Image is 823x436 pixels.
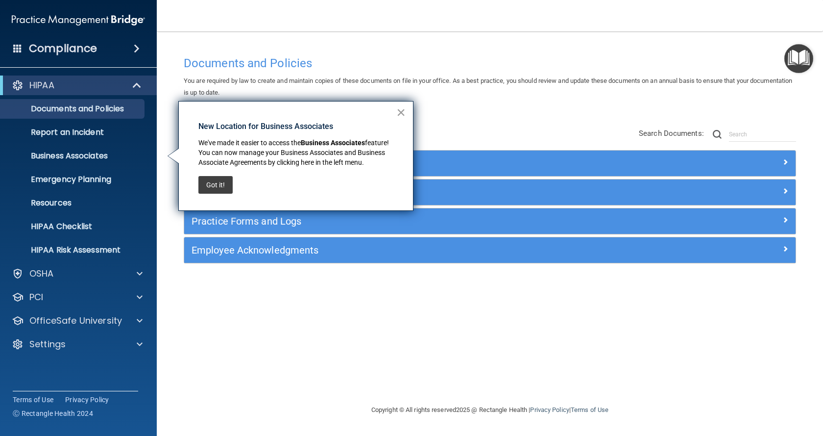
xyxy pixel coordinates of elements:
h5: Practice Forms and Logs [192,216,635,227]
a: Privacy Policy [65,395,109,405]
a: Terms of Use [571,406,608,413]
p: HIPAA [29,79,54,91]
span: You are required by law to create and maintain copies of these documents on file in your office. ... [184,77,792,96]
p: OfficeSafe University [29,315,122,327]
h5: Policies [192,158,635,169]
p: PCI [29,291,43,303]
a: Terms of Use [13,395,53,405]
span: We've made it easier to access the [198,139,301,147]
h5: Privacy Documents [192,187,635,198]
p: Settings [29,338,66,350]
button: Close [396,104,406,120]
p: Report an Incident [6,128,140,137]
p: OSHA [29,268,54,280]
input: Search [729,127,796,142]
p: Documents and Policies [6,104,140,114]
button: Got it! [198,176,233,194]
div: Copyright © All rights reserved 2025 @ Rectangle Health | | [311,394,669,426]
h5: Employee Acknowledgments [192,245,635,256]
span: feature! You can now manage your Business Associates and Business Associate Agreements by clickin... [198,139,390,166]
p: HIPAA Checklist [6,222,140,231]
p: New Location for Business Associates [198,121,396,132]
img: PMB logo [12,10,145,30]
button: Open Resource Center [784,44,813,73]
h4: Documents and Policies [184,57,796,70]
span: Ⓒ Rectangle Health 2024 [13,409,93,418]
h4: Compliance [29,42,97,55]
img: ic-search.3b580494.png [713,130,722,139]
p: HIPAA Risk Assessment [6,245,140,255]
a: Privacy Policy [530,406,569,413]
p: Business Associates [6,151,140,161]
p: Emergency Planning [6,175,140,184]
iframe: Drift Widget Chat Controller [654,366,811,406]
p: Resources [6,198,140,208]
span: Search Documents: [639,129,704,138]
strong: Business Associates [301,139,365,147]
